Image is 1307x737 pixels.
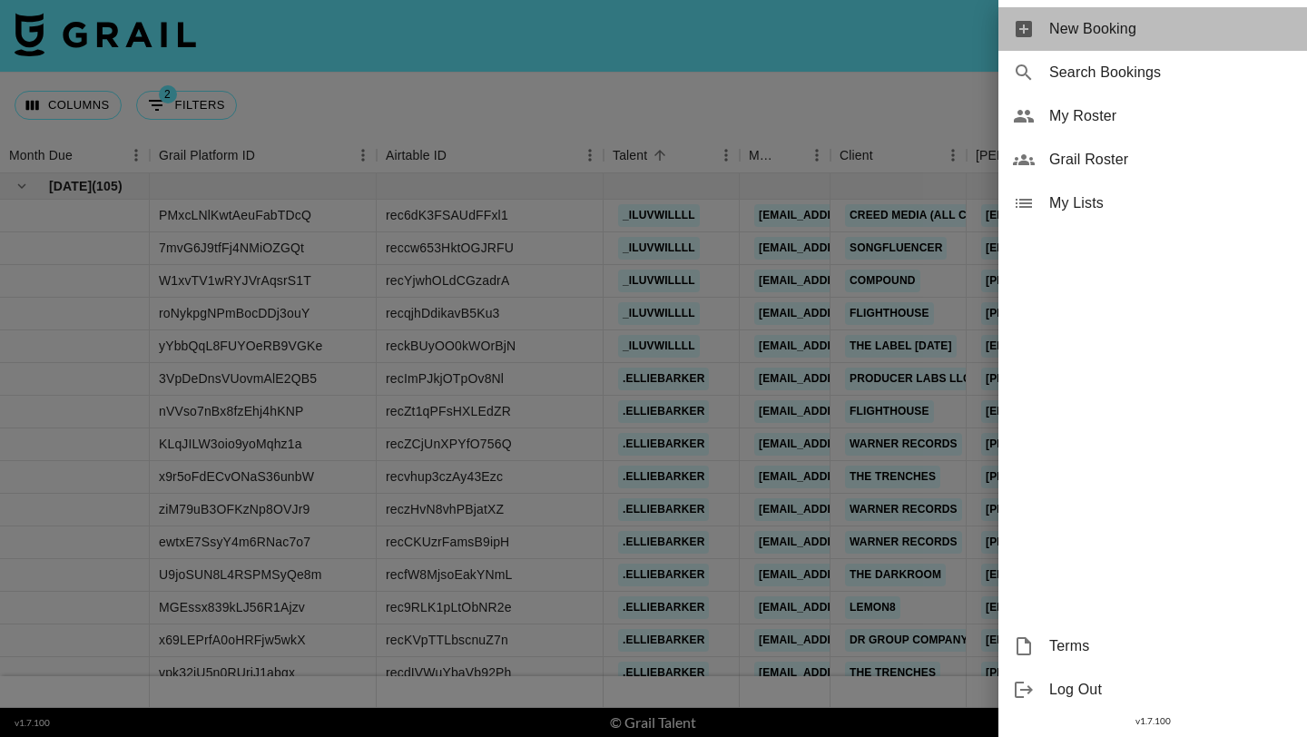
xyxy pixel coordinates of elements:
[998,51,1307,94] div: Search Bookings
[998,7,1307,51] div: New Booking
[998,624,1307,668] div: Terms
[1049,679,1292,701] span: Log Out
[998,138,1307,182] div: Grail Roster
[1049,149,1292,171] span: Grail Roster
[998,182,1307,225] div: My Lists
[1049,192,1292,214] span: My Lists
[1049,635,1292,657] span: Terms
[1049,62,1292,84] span: Search Bookings
[1049,18,1292,40] span: New Booking
[1049,105,1292,127] span: My Roster
[998,94,1307,138] div: My Roster
[998,712,1307,731] div: v 1.7.100
[998,668,1307,712] div: Log Out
